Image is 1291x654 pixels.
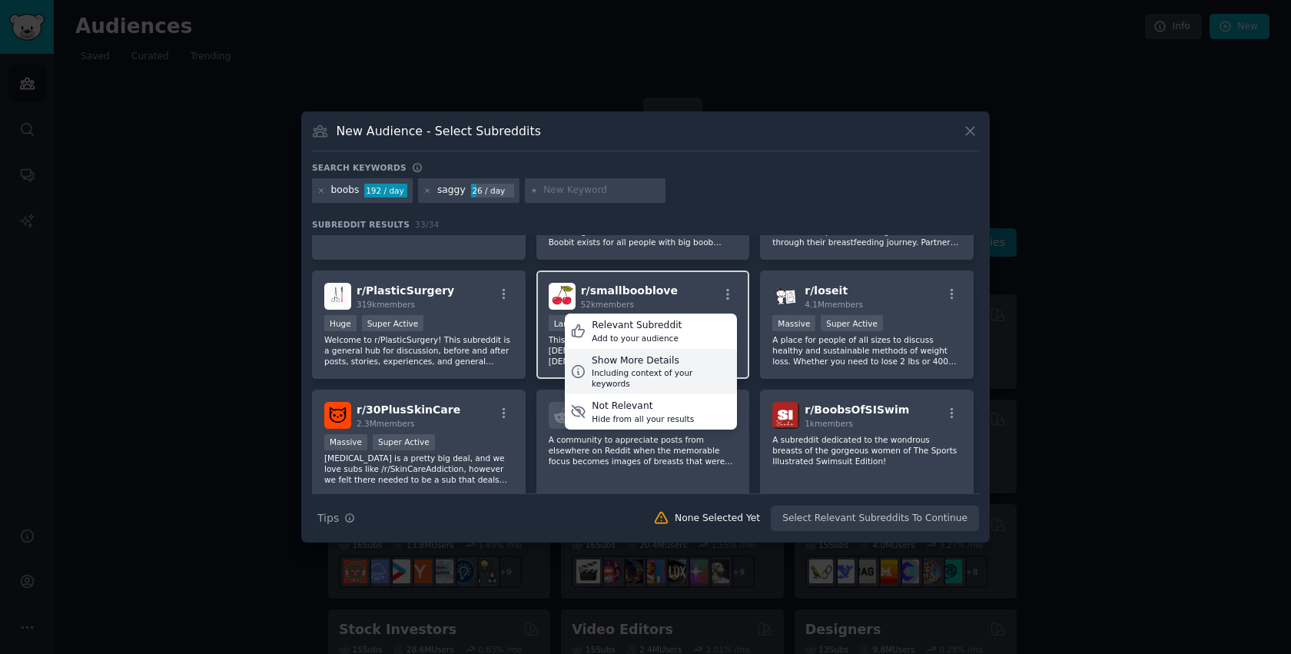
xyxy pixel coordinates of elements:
[592,413,694,424] div: Hide from all your results
[592,319,682,333] div: Relevant Subreddit
[805,300,863,309] span: 4.1M members
[357,403,460,416] span: r/ 30PlusSkinCare
[324,315,357,331] div: Huge
[312,505,360,532] button: Tips
[592,354,732,368] div: Show More Details
[337,123,541,139] h3: New Audience - Select Subreddits
[362,315,424,331] div: Super Active
[772,334,961,367] p: A place for people of all sizes to discuss healthy and sustainable methods of weight loss. Whethe...
[772,402,799,429] img: BoobsOfSISwim
[364,184,407,198] div: 192 / day
[324,434,367,450] div: Massive
[549,434,738,466] p: A community to appreciate posts from elsewhere on Reddit when the memorable focus becomes images ...
[592,333,682,344] div: Add to your audience
[549,334,738,367] p: This is a positive space for trans and [DEMOGRAPHIC_DATA], as well as [DEMOGRAPHIC_DATA] people w...
[312,162,407,173] h3: Search keywords
[324,402,351,429] img: 30PlusSkinCare
[317,510,339,526] span: Tips
[312,219,410,230] span: Subreddit Results
[772,315,815,331] div: Massive
[357,284,454,297] span: r/ PlasticSurgery
[324,334,513,367] p: Welcome to r/PlasticSurgery! This subreddit is a general hub for discussion, before and after pos...
[549,283,576,310] img: smallbooblove
[357,419,415,428] span: 2.3M members
[805,403,909,416] span: r/ BoobsOfSISwim
[821,315,883,331] div: Super Active
[324,283,351,310] img: PlasticSurgery
[805,284,848,297] span: r/ loseit
[471,184,514,198] div: 26 / day
[373,434,435,450] div: Super Active
[437,184,466,198] div: saggy
[543,184,660,198] input: New Keyword
[805,419,853,428] span: 1k members
[331,184,360,198] div: boobs
[549,315,582,331] div: Large
[592,400,694,413] div: Not Relevant
[772,283,799,310] img: loseit
[772,434,961,466] p: A subreddit dedicated to the wondrous breasts of the gorgeous women of The Sports Illustrated Swi...
[357,300,415,309] span: 319k members
[324,453,513,485] p: [MEDICAL_DATA] is a pretty big deal, and we love subs like /r/SkinCareAddiction, however we felt ...
[581,300,634,309] span: 52k members
[675,512,760,526] div: None Selected Yet
[581,284,678,297] span: r/ smallbooblove
[592,367,732,389] div: Including context of your keywords
[415,220,440,229] span: 33 / 34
